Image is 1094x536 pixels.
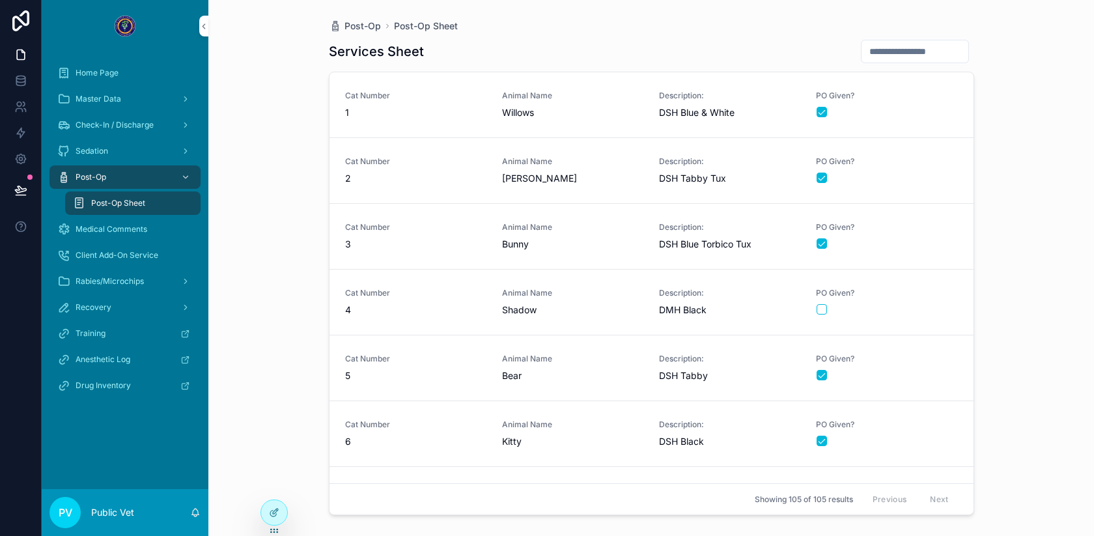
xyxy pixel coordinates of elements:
a: Cat Number7Animal NamePotatoDescription:DSH TabbyPO Given? [330,467,974,533]
span: 1 [345,106,486,119]
span: DSH Tabby Tux [659,172,800,185]
span: PO Given? [816,288,957,298]
span: Cat Number [345,222,486,233]
span: Description: [659,419,800,430]
a: Training [49,322,201,345]
a: Anesthetic Log [49,348,201,371]
a: Cat Number3Animal NameBunnyDescription:DSH Blue Torbico TuxPO Given? [330,204,974,270]
a: Cat Number2Animal Name[PERSON_NAME]Description:DSH Tabby TuxPO Given? [330,138,974,204]
span: Post-Op [344,20,381,33]
span: Cat Number [345,354,486,364]
a: Sedation [49,139,201,163]
span: Bear [502,369,643,382]
span: Check-In / Discharge [76,120,154,130]
span: Cat Number [345,419,486,430]
span: Animal Name [502,288,643,298]
a: Master Data [49,87,201,111]
a: Check-In / Discharge [49,113,201,137]
a: Cat Number4Animal NameShadowDescription:DMH BlackPO Given? [330,270,974,335]
span: 6 [345,435,486,448]
span: Drug Inventory [76,380,131,391]
span: PO Given? [816,419,957,430]
a: Rabies/Microchips [49,270,201,293]
span: Willows [502,106,643,119]
span: Master Data [76,94,121,104]
span: Medical Comments [76,224,147,234]
span: Showing 105 of 105 results [755,494,853,505]
a: Post-Op [329,20,381,33]
span: PV [59,505,72,520]
a: Post-Op Sheet [65,191,201,215]
a: Drug Inventory [49,374,201,397]
span: Post-Op [76,172,106,182]
a: Post-Op [49,165,201,189]
a: Recovery [49,296,201,319]
span: Home Page [76,68,119,78]
span: Training [76,328,105,339]
span: Animal Name [502,156,643,167]
img: App logo [115,16,135,36]
span: Anesthetic Log [76,354,130,365]
span: PO Given? [816,354,957,364]
span: DSH Blue Torbico Tux [659,238,800,251]
a: Cat Number1Animal NameWillowsDescription:DSH Blue & WhitePO Given? [330,72,974,138]
span: Client Add-On Service [76,250,158,261]
a: Cat Number5Animal NameBearDescription:DSH TabbyPO Given? [330,335,974,401]
span: Sedation [76,146,108,156]
a: Home Page [49,61,201,85]
span: 2 [345,172,486,185]
span: Animal Name [502,419,643,430]
span: Animal Name [502,354,643,364]
span: Cat Number [345,156,486,167]
span: Description: [659,91,800,101]
span: PO Given? [816,222,957,233]
span: [PERSON_NAME] [502,172,643,185]
span: Animal Name [502,91,643,101]
span: DSH Black [659,435,800,448]
span: 3 [345,238,486,251]
span: DSH Tabby [659,369,800,382]
span: Post-Op Sheet [91,198,145,208]
a: Cat Number6Animal NameKittyDescription:DSH BlackPO Given? [330,401,974,467]
span: Description: [659,354,800,364]
a: Client Add-On Service [49,244,201,267]
span: Kitty [502,435,643,448]
span: Recovery [76,302,111,313]
span: 4 [345,303,486,317]
span: Shadow [502,303,643,317]
h1: Services Sheet [329,42,424,61]
span: PO Given? [816,91,957,101]
span: Description: [659,156,800,167]
span: PO Given? [816,156,957,167]
span: Description: [659,222,800,233]
a: Medical Comments [49,218,201,241]
a: Post-Op Sheet [394,20,458,33]
p: Public Vet [91,506,134,519]
span: Rabies/Microchips [76,276,144,287]
span: 5 [345,369,486,382]
span: Bunny [502,238,643,251]
span: Cat Number [345,288,486,298]
span: Animal Name [502,222,643,233]
span: DSH Blue & White [659,106,800,119]
span: DMH Black [659,303,800,317]
span: Description: [659,288,800,298]
span: Cat Number [345,91,486,101]
div: scrollable content [42,52,208,414]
